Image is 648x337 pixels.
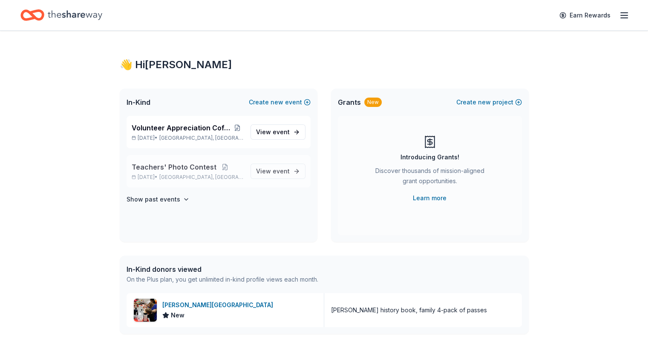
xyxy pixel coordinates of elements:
div: Introducing Grants! [400,152,459,162]
p: [DATE] • [132,174,244,181]
div: 👋 Hi [PERSON_NAME] [120,58,529,72]
button: Createnewevent [249,97,311,107]
button: Createnewproject [456,97,522,107]
span: View [256,166,290,176]
span: [GEOGRAPHIC_DATA], [GEOGRAPHIC_DATA] [159,174,243,181]
div: On the Plus plan, you get unlimited in-kind profile views each month. [127,274,318,285]
div: Discover thousands of mission-aligned grant opportunities. [372,166,488,190]
a: Home [20,5,102,25]
span: [GEOGRAPHIC_DATA], [GEOGRAPHIC_DATA] [159,135,243,141]
div: In-Kind donors viewed [127,264,318,274]
span: event [273,128,290,135]
span: Volunteer Appreciation Coffee Drive Thru [132,123,232,133]
button: Show past events [127,194,190,205]
div: [PERSON_NAME][GEOGRAPHIC_DATA] [162,300,276,310]
span: Teachers' Photo Contest [132,162,216,172]
span: new [271,97,283,107]
a: View event [251,124,305,140]
div: New [364,98,382,107]
a: Learn more [413,193,446,203]
p: [DATE] • [132,135,244,141]
img: Image for Dr Pepper Museum [134,299,157,322]
span: View [256,127,290,137]
span: event [273,167,290,175]
span: In-Kind [127,97,150,107]
h4: Show past events [127,194,180,205]
a: View event [251,164,305,179]
span: Grants [338,97,361,107]
span: New [171,310,184,320]
a: Earn Rewards [554,8,616,23]
span: new [478,97,491,107]
div: [PERSON_NAME] history book, family 4-pack of passes [331,305,487,315]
